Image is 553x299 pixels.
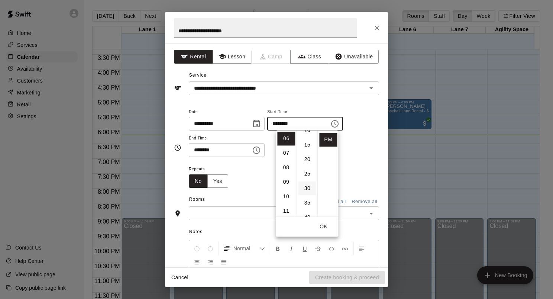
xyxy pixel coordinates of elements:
span: Repeats [189,164,234,174]
li: 20 minutes [298,152,316,166]
svg: Timing [174,144,181,151]
button: Close [370,21,384,35]
button: Yes [207,174,228,188]
li: 11 hours [277,204,295,218]
button: Choose date, selected date is Sep 9, 2025 [249,116,264,131]
li: 10 hours [277,190,295,203]
button: Lesson [213,50,252,64]
button: Unavailable [329,50,379,64]
button: Center Align [191,255,203,269]
span: End Time [189,134,265,144]
li: 40 minutes [298,210,316,224]
li: 6 hours [277,132,295,145]
button: Format Underline [298,242,311,255]
button: Format Bold [272,242,284,255]
li: 5 hours [277,117,295,131]
li: 25 minutes [298,167,316,181]
button: Left Align [355,242,368,255]
li: 9 hours [277,175,295,189]
button: Formatting Options [220,242,268,255]
button: Choose time, selected time is 6:30 PM [249,143,264,158]
div: outlined button group [189,174,228,188]
span: Service [189,73,207,78]
button: Rental [174,50,213,64]
button: Redo [204,242,217,255]
li: 7 hours [277,146,295,160]
button: Format Strikethrough [312,242,324,255]
svg: Rooms [174,210,181,217]
button: Justify Align [217,255,230,269]
li: 8 hours [277,161,295,174]
li: 30 minutes [298,181,316,195]
button: Open [366,83,376,93]
span: Camps can only be created in the Services page [252,50,291,64]
span: Start Time [267,107,343,117]
ul: Select meridiem [317,130,338,216]
svg: Service [174,84,181,92]
button: Undo [191,242,203,255]
button: Insert Code [325,242,338,255]
button: Remove all [350,196,379,208]
span: Notes [189,226,379,238]
button: Choose time, selected time is 6:00 PM [327,116,342,131]
span: Normal [233,245,259,252]
button: No [189,174,208,188]
ul: Select hours [276,130,297,216]
button: OK [311,220,335,234]
ul: Select minutes [297,130,317,216]
button: Cancel [168,271,192,284]
li: AM [319,118,337,132]
button: Right Align [204,255,217,269]
li: PM [319,133,337,147]
span: Rooms [189,197,205,202]
li: 10 minutes [298,123,316,137]
button: Class [290,50,329,64]
span: Date [189,107,265,117]
li: 15 minutes [298,138,316,152]
button: Format Italics [285,242,298,255]
li: 35 minutes [298,196,316,210]
button: Insert Link [339,242,351,255]
button: Open [366,208,376,219]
